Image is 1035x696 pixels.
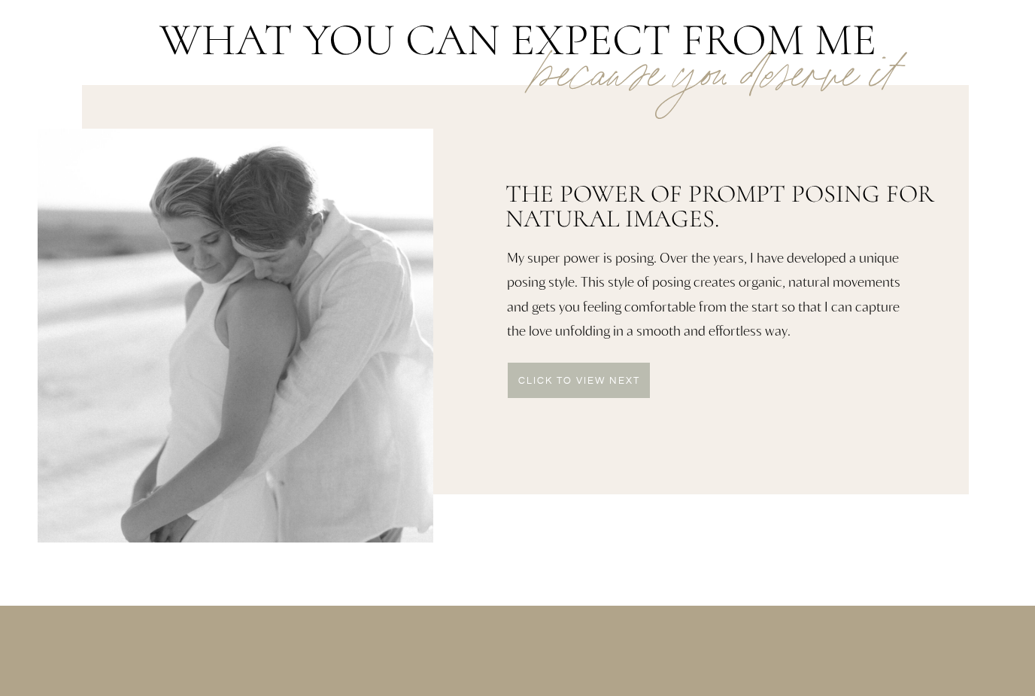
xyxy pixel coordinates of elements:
[471,11,955,86] p: because you deserve it
[505,181,951,235] h3: THE POWER OF PROMPT POSING FOR NATURAL images.
[508,376,651,388] a: click to VIEW NEXT
[507,245,902,344] p: My super power is posing. Over the years, I have developed a unique posing style. This style of p...
[67,17,968,62] h2: what you can expect from me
